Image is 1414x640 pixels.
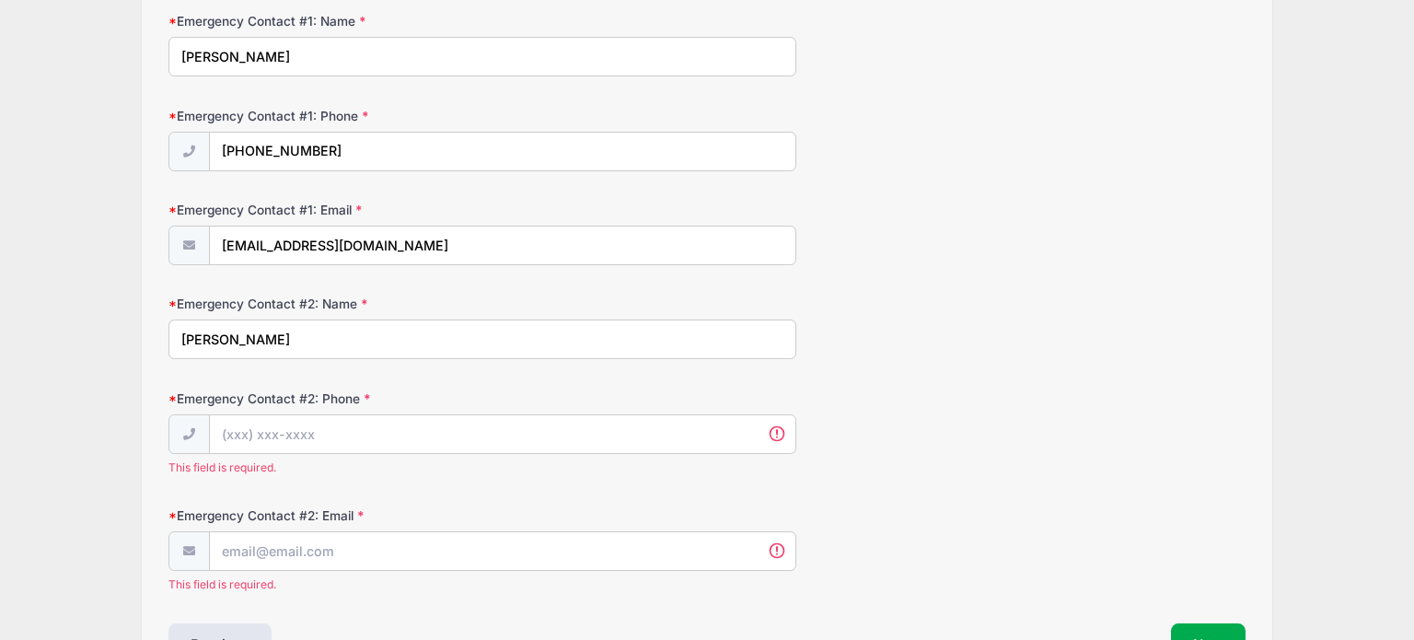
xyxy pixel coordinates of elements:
[209,414,797,454] input: (xxx) xxx-xxxx
[168,295,527,313] label: Emergency Contact #2: Name
[168,107,527,125] label: Emergency Contact #1: Phone
[168,12,527,30] label: Emergency Contact #1: Name
[168,576,796,593] span: This field is required.
[168,201,527,219] label: Emergency Contact #1: Email
[168,390,527,408] label: Emergency Contact #2: Phone
[168,460,796,476] span: This field is required.
[168,506,527,525] label: Emergency Contact #2: Email
[209,226,797,265] input: email@email.com
[209,531,797,571] input: email@email.com
[209,132,797,171] input: (xxx) xxx-xxxx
